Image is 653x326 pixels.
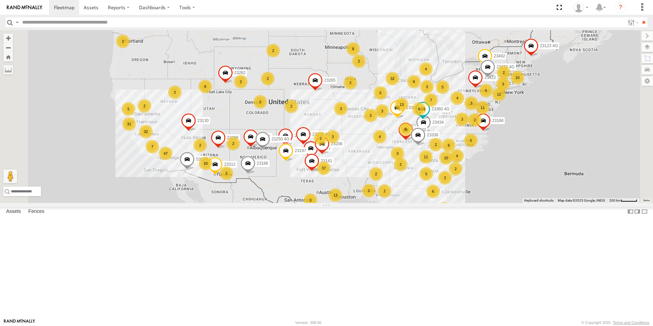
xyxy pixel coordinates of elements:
div: 3 [364,109,377,122]
label: Dock Summary Table to the Right [634,207,641,217]
div: 3 [391,147,404,160]
div: 13 [395,98,408,111]
div: 3 [304,193,317,207]
div: 3 [420,80,434,94]
div: 2 [438,171,452,185]
button: Zoom in [3,33,13,43]
span: 53123 [196,157,207,162]
span: 23206 [331,141,342,146]
span: 23279 [294,134,306,138]
span: 23123 4G [540,44,558,49]
span: 23336 [427,133,438,137]
button: Drag Pegman onto the map to open Street View [3,169,17,183]
div: 2 [429,138,443,151]
span: 23492 [494,54,505,59]
div: 2 [116,35,130,48]
div: 2 [284,99,298,113]
span: 23312 [224,162,235,167]
div: 5 [419,167,433,181]
div: 11 [419,150,433,164]
span: 23130 [197,119,209,123]
div: 3 [496,77,510,91]
a: Terms and Conditions [613,321,649,325]
span: Map data ©2025 Google, INEGI [558,199,605,202]
span: 23272 4G [497,65,515,69]
div: 5 [374,86,387,100]
div: 32 [139,125,153,138]
div: 4 [419,62,433,76]
span: 23166 [492,118,503,123]
div: © Copyright 2025 - [581,321,649,325]
div: 3 [334,102,348,116]
label: Hide Summary Table [641,207,648,217]
span: 200 km [609,199,621,202]
div: 2 [168,85,182,99]
span: 23422 [484,76,496,80]
div: 5 [436,80,449,94]
div: 3 [455,112,469,126]
span: 23360 4G [432,107,450,112]
a: Visit our Website [4,319,35,326]
span: 23188 [257,161,268,166]
label: Dock Summary Table to the Left [627,207,634,217]
div: 7 [145,140,159,153]
button: Map Scale: 200 km per 44 pixels [607,198,639,203]
div: 2 [266,44,280,57]
span: 23305 [260,134,271,139]
div: 47 [159,147,172,160]
label: Measure [3,65,13,74]
div: 10 [511,71,524,84]
div: 2 [468,113,482,127]
div: 31 [122,117,136,131]
div: 2 [253,95,267,109]
label: Search Query [14,17,20,27]
div: 2 [362,184,376,198]
div: 2 [234,75,248,89]
span: 23296 [227,136,238,140]
div: 5 [464,134,478,147]
div: 4 [450,91,464,105]
div: 37 [317,161,331,175]
div: 6 [198,80,212,93]
span: 23434 [432,120,444,125]
button: Keyboard shortcuts [524,198,554,203]
div: 6 [426,185,440,198]
div: 4 [450,149,464,163]
div: 6 [442,138,456,152]
i: ? [615,2,626,13]
div: 5 [479,84,493,97]
div: 6 [407,75,421,89]
label: Fences [25,207,48,216]
img: rand-logo.svg [7,5,42,10]
div: 8 [412,102,426,116]
span: 23342 [406,105,417,110]
div: 2 [378,184,391,198]
div: 2 [193,138,207,152]
div: 6 [399,122,413,136]
div: 2 [226,137,240,150]
div: 7 [424,93,438,107]
span: 23282 [234,70,246,75]
div: 11 [476,101,489,114]
div: 3 [326,130,339,144]
span: 23250 4G [272,137,290,142]
div: 2 [261,72,275,85]
div: Puma Singh [571,2,591,13]
div: 2 [394,158,407,171]
label: Assets [3,207,24,216]
div: 4 [373,130,387,144]
div: 3 [375,104,389,118]
div: 13 [329,188,342,202]
div: 10 [439,151,453,165]
button: Zoom out [3,43,13,52]
div: 2 [497,66,511,79]
div: 12 [492,87,506,101]
div: 10 [199,157,212,170]
span: 23218 4G [312,132,330,137]
div: 5 [122,102,135,116]
span: 23197 [295,148,306,153]
div: 2 [220,166,233,180]
span: 23141 [321,159,332,163]
div: 32 [386,72,399,85]
div: 2 [138,99,151,113]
